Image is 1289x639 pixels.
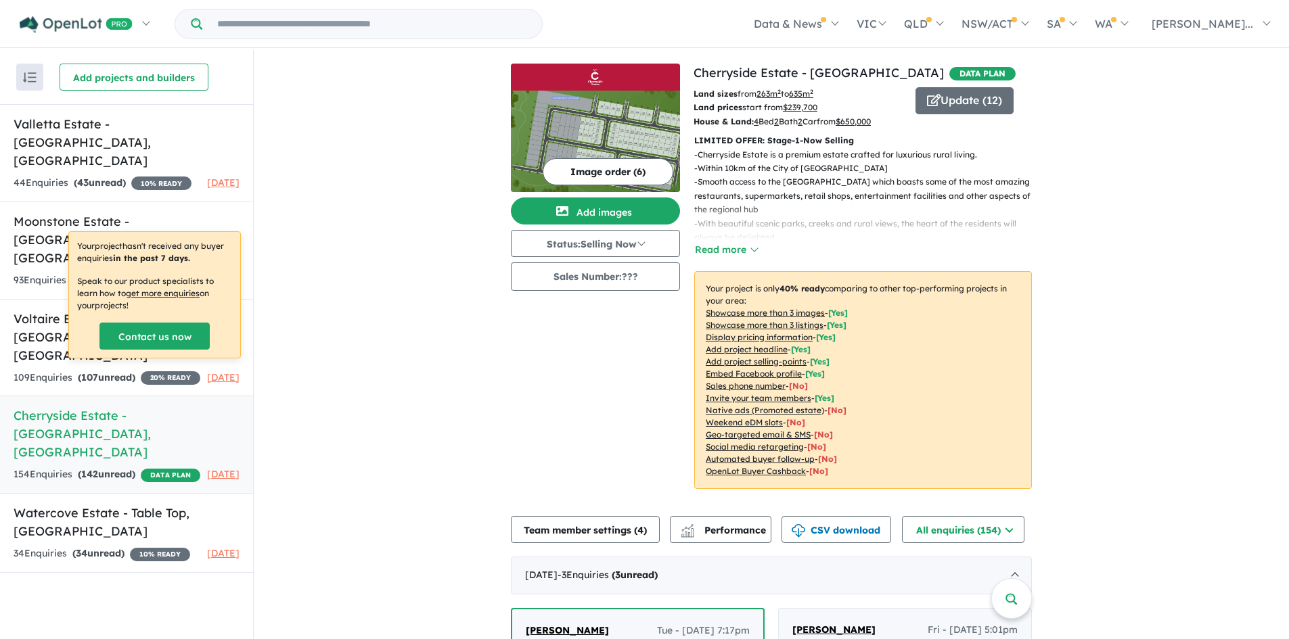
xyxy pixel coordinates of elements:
span: [ Yes ] [810,356,830,366]
img: download icon [792,524,805,538]
img: Cherryside Estate - Smythes Creek [511,91,680,192]
span: [ Yes ] [827,320,846,330]
u: 635 m [789,89,813,99]
img: Cherryside Estate - Smythes Creek Logo [516,69,675,85]
span: Performance [683,524,766,536]
a: [PERSON_NAME] [792,622,876,638]
b: House & Land: [694,116,754,126]
p: Bed Bath Car from [694,115,905,128]
a: Cherryside Estate - Smythes Creek LogoCherryside Estate - Smythes Creek [511,64,680,192]
b: Land prices [694,102,742,112]
span: [No] [814,429,833,440]
span: 20 % READY [141,371,200,385]
span: DATA PLAN [949,67,1016,80]
h5: Moonstone Estate - [GEOGRAPHIC_DATA] , [GEOGRAPHIC_DATA] [14,212,240,267]
p: from [694,87,905,101]
span: [PERSON_NAME] [526,624,609,636]
b: in the past 7 days. [113,253,190,263]
button: Add images [511,197,680,224]
u: Showcase more than 3 images [706,308,825,318]
span: [DATE] [207,176,240,189]
strong: ( unread) [72,547,125,559]
a: [PERSON_NAME] [526,623,609,639]
p: Your project hasn't received any buyer enquiries [77,240,232,264]
span: Tue - [DATE] 7:17pm [657,623,750,639]
u: $ 239,700 [783,102,817,112]
div: 93 Enquir ies [14,273,189,289]
button: All enquiries (154) [902,516,1024,543]
p: start from [694,101,905,114]
span: [No] [809,466,828,476]
button: Read more [694,242,758,258]
u: get more enquiries [126,288,200,298]
strong: ( unread) [612,569,658,581]
span: [ Yes ] [828,308,848,318]
span: [ Yes ] [816,332,836,342]
b: 40 % ready [779,283,825,293]
span: [ No ] [789,381,808,391]
img: bar-chart.svg [681,528,694,537]
button: CSV download [782,516,891,543]
span: [ Yes ] [815,393,834,403]
div: 34 Enquir ies [14,546,190,562]
u: OpenLot Buyer Cashback [706,466,806,476]
span: [DATE] [207,371,240,383]
button: Add projects and builders [60,64,208,91]
span: [PERSON_NAME] [792,623,876,636]
h5: Cherryside Estate - [GEOGRAPHIC_DATA] , [GEOGRAPHIC_DATA] [14,406,240,461]
span: 10 % READY [130,548,190,561]
u: Weekend eDM slots [706,417,783,427]
span: [No] [818,454,837,464]
a: Contact us now [99,323,210,350]
u: Display pricing information [706,332,813,342]
div: 44 Enquir ies [14,175,191,191]
img: line-chart.svg [681,524,694,531]
button: Performance [670,516,771,543]
span: to [781,89,813,99]
b: Land sizes [694,89,738,99]
div: 154 Enquir ies [14,467,200,483]
button: Update (12) [915,87,1014,114]
span: 4 [637,524,643,536]
sup: 2 [810,88,813,95]
span: [ Yes ] [791,344,811,354]
u: Automated buyer follow-up [706,454,815,464]
p: - With beautiful scenic parks, creeks and rural views, the heart of the residents will always be ... [694,217,1043,245]
u: $ 650,000 [836,116,871,126]
p: LIMITED OFFER: Stage-1-Now Selling [694,134,1032,147]
u: 4 [754,116,759,126]
u: Geo-targeted email & SMS [706,429,811,440]
u: Add project headline [706,344,788,354]
span: 107 [81,371,98,383]
p: - Within 10km of the City of [GEOGRAPHIC_DATA] [694,162,1043,175]
span: - 3 Enquir ies [558,569,658,581]
span: 10 % READY [131,176,191,190]
div: 109 Enquir ies [14,370,200,386]
p: - Cherryside Estate is a premium estate crafted for luxurious rural living. [694,148,1043,162]
u: Showcase more than 3 listings [706,320,823,330]
u: 263 m [756,89,781,99]
span: [No] [786,417,805,427]
span: Fri - [DATE] 5:01pm [928,622,1018,638]
span: [No] [807,442,826,452]
button: Image order (6) [543,158,673,185]
h5: Valletta Estate - [GEOGRAPHIC_DATA] , [GEOGRAPHIC_DATA] [14,115,240,170]
h5: Watercove Estate - Table Top , [GEOGRAPHIC_DATA] [14,504,240,540]
a: Cherryside Estate - [GEOGRAPHIC_DATA] [694,65,944,80]
input: Try estate name, suburb, builder or developer [205,9,539,39]
h5: Voltaire Estate - [PERSON_NAME][GEOGRAPHIC_DATA] , [GEOGRAPHIC_DATA] [14,310,240,364]
span: [DATE] [207,468,240,480]
img: Openlot PRO Logo White [20,16,133,33]
u: Add project selling-points [706,356,807,366]
u: Sales phone number [706,381,786,391]
sup: 2 [777,88,781,95]
span: [No] [828,405,846,415]
span: [ Yes ] [805,369,825,379]
p: Speak to our product specialists to learn how to on your projects ! [77,275,232,312]
span: 43 [77,176,89,189]
span: 34 [76,547,87,559]
u: 2 [774,116,779,126]
span: [PERSON_NAME]... [1152,17,1253,30]
button: Team member settings (4) [511,516,660,543]
u: Embed Facebook profile [706,369,802,379]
